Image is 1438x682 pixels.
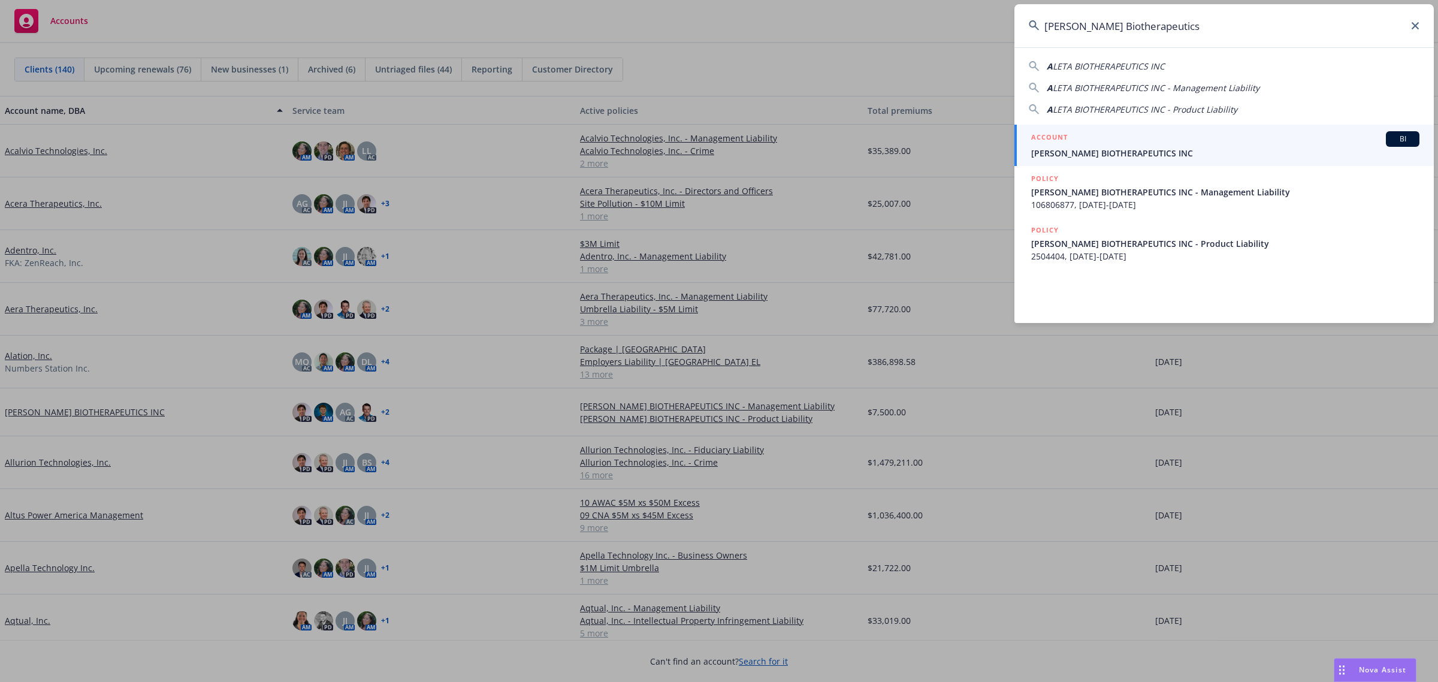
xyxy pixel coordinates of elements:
a: POLICY[PERSON_NAME] BIOTHERAPEUTICS INC - Management Liability106806877, [DATE]-[DATE] [1014,166,1434,218]
span: [PERSON_NAME] BIOTHERAPEUTICS INC - Management Liability [1031,186,1419,198]
span: LETA BIOTHERAPEUTICS INC - Product Liability [1053,104,1237,115]
button: Nova Assist [1334,658,1416,682]
a: ACCOUNTBI[PERSON_NAME] BIOTHERAPEUTICS INC [1014,125,1434,166]
span: LETA BIOTHERAPEUTICS INC - Management Liability [1053,82,1259,93]
span: A [1047,61,1053,72]
h5: POLICY [1031,173,1059,185]
span: A [1047,104,1053,115]
span: A [1047,82,1053,93]
input: Search... [1014,4,1434,47]
span: Nova Assist [1359,665,1406,675]
span: [PERSON_NAME] BIOTHERAPEUTICS INC - Product Liability [1031,237,1419,250]
span: 2504404, [DATE]-[DATE] [1031,250,1419,262]
h5: POLICY [1031,224,1059,236]
h5: ACCOUNT [1031,131,1068,146]
span: LETA BIOTHERAPEUTICS INC [1053,61,1165,72]
span: 106806877, [DATE]-[DATE] [1031,198,1419,211]
span: [PERSON_NAME] BIOTHERAPEUTICS INC [1031,147,1419,159]
span: BI [1391,134,1415,144]
a: POLICY[PERSON_NAME] BIOTHERAPEUTICS INC - Product Liability2504404, [DATE]-[DATE] [1014,218,1434,269]
div: Drag to move [1334,659,1349,681]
